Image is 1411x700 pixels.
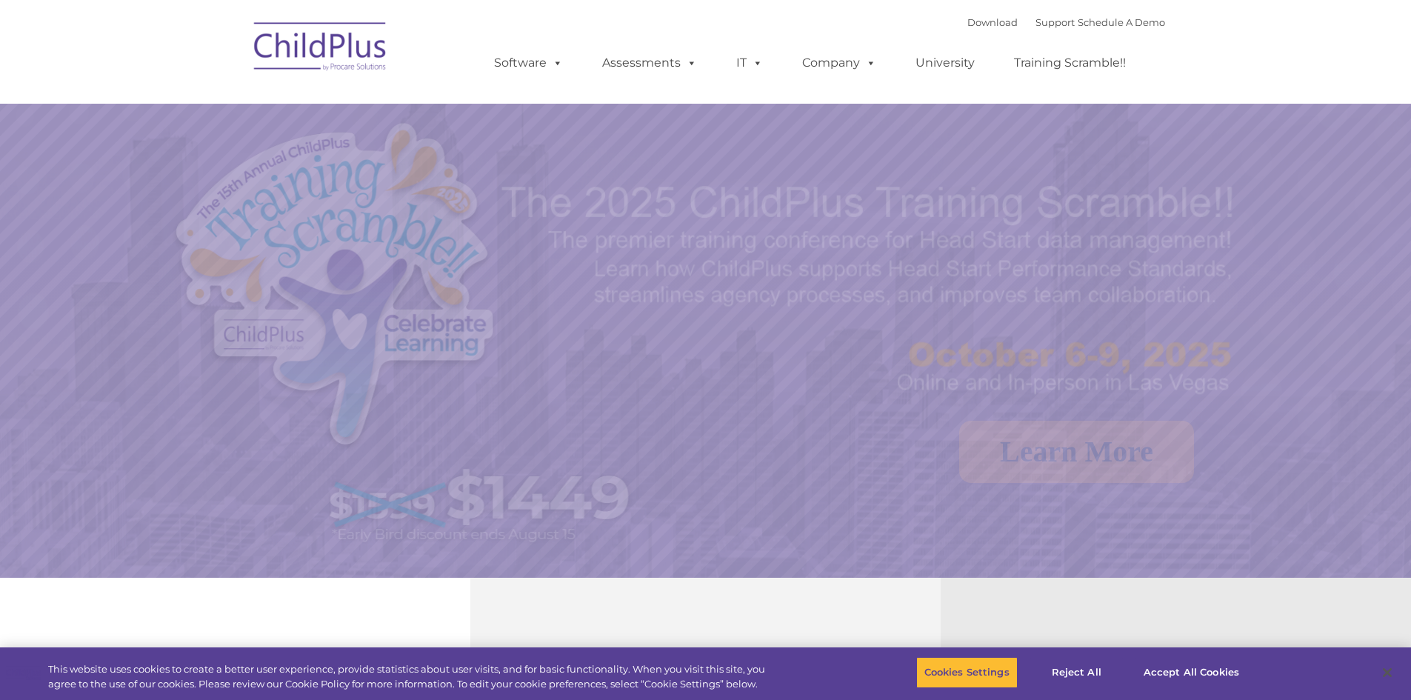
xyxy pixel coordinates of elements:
button: Close [1371,656,1404,689]
a: Company [787,48,891,78]
a: Training Scramble!! [999,48,1141,78]
a: IT [721,48,778,78]
a: Assessments [587,48,712,78]
a: Download [967,16,1018,28]
a: Learn More [959,421,1194,483]
img: ChildPlus by Procare Solutions [247,12,395,86]
button: Accept All Cookies [1135,657,1247,688]
a: University [901,48,990,78]
div: This website uses cookies to create a better user experience, provide statistics about user visit... [48,662,776,691]
font: | [967,16,1165,28]
button: Reject All [1030,657,1123,688]
a: Support [1035,16,1075,28]
a: Software [479,48,578,78]
a: Schedule A Demo [1078,16,1165,28]
button: Cookies Settings [916,657,1018,688]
